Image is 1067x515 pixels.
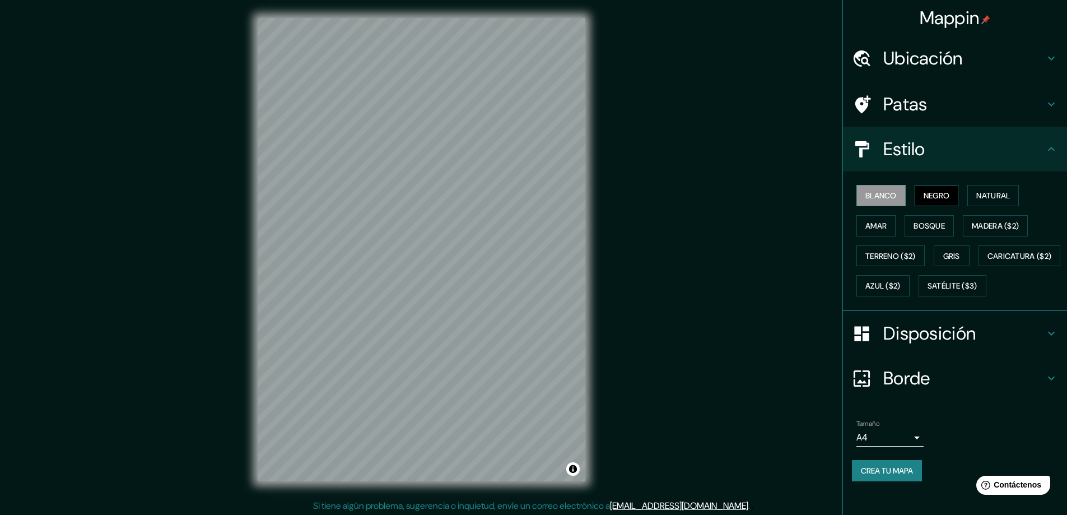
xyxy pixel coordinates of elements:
[750,499,752,512] font: .
[967,471,1055,503] iframe: Lanzador de widgets de ayuda
[928,281,977,291] font: Satélite ($3)
[919,275,986,296] button: Satélite ($3)
[861,466,913,476] font: Crea tu mapa
[967,185,1019,206] button: Natural
[856,245,925,267] button: Terreno ($2)
[981,15,990,24] img: pin-icon.png
[856,215,896,236] button: Amar
[843,36,1067,81] div: Ubicación
[610,500,748,512] a: [EMAIL_ADDRESS][DOMAIN_NAME]
[865,251,916,261] font: Terreno ($2)
[843,311,1067,356] div: Disposición
[856,429,924,447] div: A4
[856,185,906,206] button: Blanco
[856,419,879,428] font: Tamaño
[972,221,1019,231] font: Madera ($2)
[865,221,887,231] font: Amar
[856,432,868,443] font: A4
[883,322,976,345] font: Disposición
[843,82,1067,127] div: Patas
[865,281,901,291] font: Azul ($2)
[934,245,970,267] button: Gris
[843,127,1067,171] div: Estilo
[852,460,922,481] button: Crea tu mapa
[979,245,1061,267] button: Caricatura ($2)
[856,275,910,296] button: Azul ($2)
[963,215,1028,236] button: Madera ($2)
[924,191,950,201] font: Negro
[566,462,580,476] button: Activar o desactivar atribución
[883,137,925,161] font: Estilo
[883,366,930,390] font: Borde
[915,185,959,206] button: Negro
[976,191,1010,201] font: Natural
[258,18,585,481] canvas: Mapa
[905,215,954,236] button: Bosque
[987,251,1052,261] font: Caricatura ($2)
[748,500,750,512] font: .
[943,251,960,261] font: Gris
[920,6,980,30] font: Mappin
[883,47,963,70] font: Ubicación
[865,191,897,201] font: Blanco
[914,221,945,231] font: Bosque
[752,499,754,512] font: .
[843,356,1067,401] div: Borde
[883,92,928,116] font: Patas
[313,500,610,512] font: Si tiene algún problema, sugerencia o inquietud, envíe un correo electrónico a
